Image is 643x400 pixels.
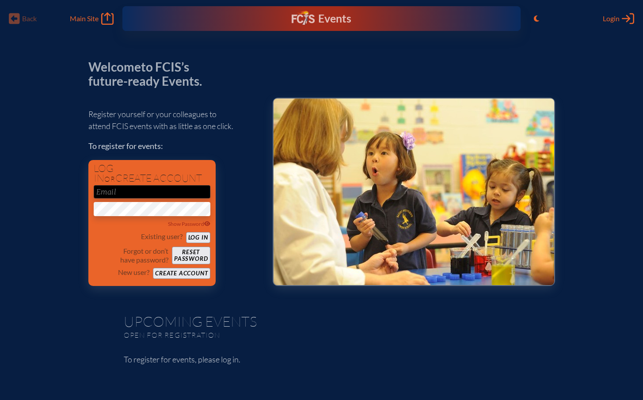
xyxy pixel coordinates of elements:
[141,232,183,241] p: Existing user?
[124,354,520,366] p: To register for events, please log in.
[124,314,520,328] h1: Upcoming Events
[153,268,210,279] button: Create account
[236,11,407,27] div: FCIS Events — Future ready
[70,12,113,25] a: Main Site
[94,164,210,183] h1: Log in create account
[88,108,259,132] p: Register yourself or your colleagues to attend FCIS events with as little as one click.
[88,60,212,88] p: Welcome to FCIS’s future-ready Events.
[168,221,210,227] span: Show Password
[124,331,357,339] p: Open for registration
[118,268,149,277] p: New user?
[94,185,210,198] input: Email
[603,14,620,23] span: Login
[172,247,210,264] button: Resetpassword
[94,247,169,264] p: Forgot or don’t have password?
[186,232,210,243] button: Log in
[274,99,554,285] img: Events
[88,140,259,152] p: To register for events:
[70,14,99,23] span: Main Site
[104,175,115,183] span: or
